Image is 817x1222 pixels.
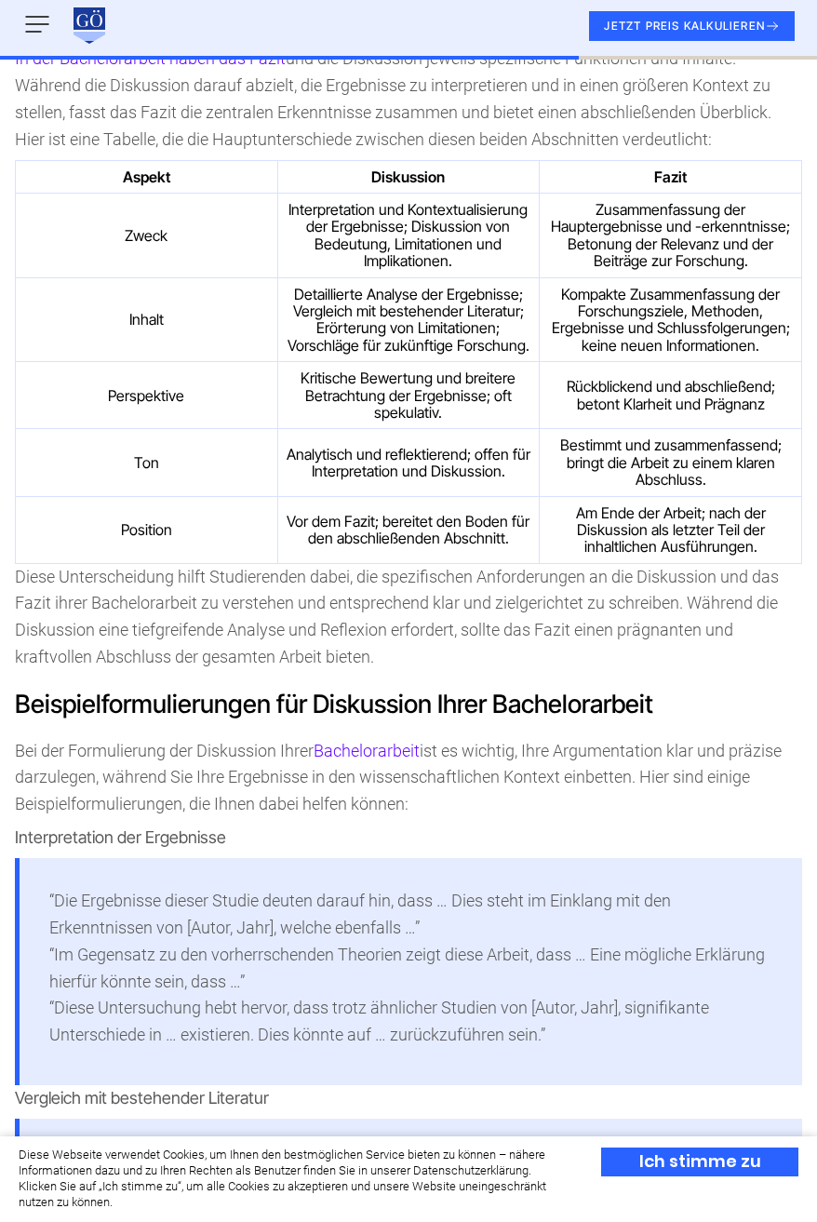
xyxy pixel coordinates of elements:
[16,496,278,563] td: Position
[601,1148,798,1176] div: Ich stimme zu
[71,7,108,45] img: wirschreiben
[15,46,802,153] p: und die Diskussion jeweils spezifische Funktionen und Inhalte. Während die Diskussion darauf abzi...
[15,827,226,847] strong: Interpretation der Ergebnisse
[22,9,52,39] img: Menu open
[277,429,540,496] td: Analytisch und reflektierend; offen für Interpretation und Diskussion.
[540,277,802,362] td: Kompakte Zusammenfassung der Forschungsziele, Methoden, Ergebnisse und Schlussfolgerungen; keine ...
[16,362,278,429] td: Perspektive
[16,429,278,496] td: Ton
[277,194,540,278] td: Interpretation und Kontextualisierung der Ergebnisse; Diskussion von Bedeutung, Limitationen und ...
[277,277,540,362] td: Detaillierte Analyse der Ergebnisse; Vergleich mit bestehender Literatur; Erörterung von Limitati...
[654,168,687,186] strong: Fazit
[314,741,420,760] a: Bachelorarbeit
[371,168,445,186] strong: Diskussion
[540,496,802,563] td: Am Ende der Arbeit; nach der Diskussion als letzter Teil der inhaltlichen Ausführungen.
[277,362,540,429] td: Kritische Bewertung und breitere Betrachtung der Ergebnisse; oft spekulativ.
[16,194,278,278] td: Zweck
[15,689,653,719] a: Beispielformulierungen für Diskussion Ihrer Bachelorarbeit
[15,738,802,818] p: Bei der Formulierung der Diskussion Ihrer ist es wichtig, Ihre Argumentation klar und präzise dar...
[277,496,540,563] td: Vor dem Fazit; bereitet den Boden für den abschließenden Abschnitt.
[123,168,170,186] strong: Aspekt
[49,888,772,1049] p: “Die Ergebnisse dieser Studie deuten darauf hin, dass … Dies steht im Einklang mit den Erkenntnis...
[19,1148,569,1211] div: Diese Webseite verwendet Cookies, um Ihnen den bestmöglichen Service bieten zu können – nähere In...
[15,1088,269,1108] strong: Vergleich mit bestehender Literatur
[16,277,278,362] td: Inhalt
[540,429,802,496] td: Bestimmt und zusammenfassend; bringt die Arbeit zu einem klaren Abschluss.
[540,194,802,278] td: Zusammenfassung der Hauptergebnisse und -erkenntnisse; Betonung der Relevanz und der Beiträge zur...
[589,11,795,41] button: JETZT PREIS KALKULIEREN
[540,362,802,429] td: Rückblickend und abschließend; betont Klarheit und Prägnanz
[15,564,802,671] p: Diese Unterscheidung hilft Studierenden dabei, die spezifischen Anforderungen an die Diskussion u...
